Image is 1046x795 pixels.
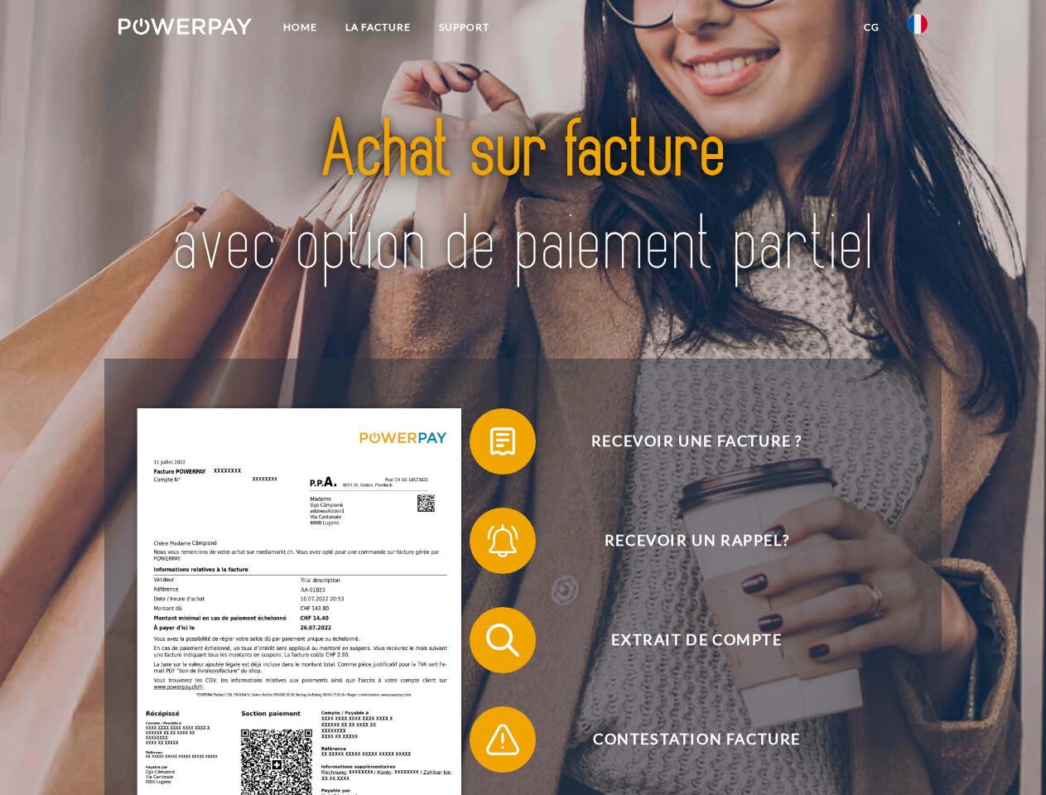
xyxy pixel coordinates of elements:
[470,706,900,773] button: Contestation Facture
[494,508,899,574] span: Recevoir un rappel?
[470,607,900,673] button: Extrait de compte
[850,12,894,42] a: CG
[482,719,523,760] img: qb_warning.svg
[269,12,331,42] a: Home
[158,79,888,317] img: title-powerpay_fr.svg
[470,508,900,574] button: Recevoir un rappel?
[425,12,504,42] a: Support
[908,14,928,34] img: fr
[494,607,899,673] span: Extrait de compte
[118,18,252,35] img: logo-powerpay-white.svg
[482,421,523,462] img: qb_bill.svg
[482,619,523,661] img: qb_search.svg
[470,408,900,475] button: Recevoir une facture ?
[482,520,523,561] img: qb_bell.svg
[494,706,899,773] span: Contestation Facture
[331,12,425,42] a: LA FACTURE
[494,408,899,475] span: Recevoir une facture ?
